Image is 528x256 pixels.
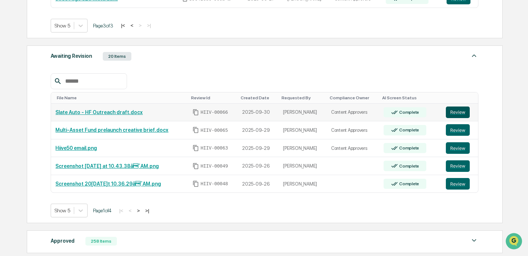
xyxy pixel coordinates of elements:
div: Awaiting Revision [51,51,92,61]
span: Data Lookup [14,105,46,112]
button: > [135,208,142,214]
button: Start new chat [123,57,132,66]
button: > [136,22,144,29]
img: 1746055101610-c473b297-6a78-478c-a979-82029cc54cd1 [7,55,20,68]
div: Complete [398,164,419,169]
td: Content Approvers [327,104,379,122]
a: Powered byPylon [51,122,88,128]
a: Screenshot 20[DATE]t 10.36.29â¯AM.png [55,181,161,187]
a: 🔎Data Lookup [4,102,48,115]
span: Copy Id [193,109,199,116]
span: HIIV-00066 [200,109,228,115]
div: Complete [398,181,419,186]
span: Page 1 of 4 [93,208,111,213]
span: HIIV-00048 [200,181,228,187]
div: Toggle SortBy [282,95,324,100]
button: >| [145,22,153,29]
div: Toggle SortBy [57,95,185,100]
span: HIIV-00049 [200,163,228,169]
td: [PERSON_NAME] [279,139,327,157]
span: Preclearance [14,91,47,98]
td: 2025-09-29 [238,139,279,157]
div: Toggle SortBy [241,95,276,100]
button: < [128,22,136,29]
button: Review [446,160,470,172]
div: Toggle SortBy [191,95,235,100]
span: Copy Id [193,163,199,169]
div: 🖐️ [7,92,13,97]
div: 🔎 [7,105,13,111]
div: Complete [398,146,419,151]
span: HIIV-00065 [200,127,228,133]
img: caret [470,51,478,60]
div: 258 Items [85,237,117,246]
span: Attestations [60,91,90,98]
td: 2025-09-26 [238,157,279,175]
a: Hiive50 email.png [55,145,97,151]
td: 2025-09-30 [238,104,279,122]
a: Multi-Asset Fund prelaunch creative brief.docx [55,127,168,133]
div: Complete [398,127,419,133]
td: [PERSON_NAME] [279,175,327,193]
a: 🗄️Attestations [50,88,93,101]
td: 2025-09-29 [238,121,279,139]
a: Review [446,124,474,136]
td: Content Approvers [327,121,379,139]
td: Content Approvers [327,139,379,157]
td: [PERSON_NAME] [279,104,327,122]
button: Review [446,124,470,136]
button: < [127,208,134,214]
span: Copy Id [193,145,199,151]
td: [PERSON_NAME] [279,121,327,139]
div: Start new chat [25,55,119,62]
p: How can we help? [7,15,132,27]
a: Review [446,107,474,118]
div: Toggle SortBy [382,95,438,100]
div: Complete [398,110,419,115]
div: We're available if you need us! [25,62,92,68]
span: Copy Id [193,127,199,133]
div: Approved [51,236,75,246]
button: |< [119,22,127,29]
a: Review [446,178,474,190]
div: Toggle SortBy [447,95,475,100]
a: 🖐️Preclearance [4,88,50,101]
span: Page 3 of 3 [93,23,113,29]
iframe: Open customer support [505,232,524,252]
button: Review [446,142,470,154]
div: Toggle SortBy [330,95,376,100]
button: Review [446,178,470,190]
span: HIIV-00063 [200,145,228,151]
td: 2025-09-26 [238,175,279,193]
button: Review [446,107,470,118]
button: >| [143,208,151,214]
div: 🗄️ [52,92,58,97]
a: Slate Auto - HF Outreach draft.docx [55,109,143,115]
button: |< [117,208,125,214]
span: Pylon [72,122,88,128]
a: Review [446,160,474,172]
div: 20 Items [103,52,131,61]
a: Screenshot [DATE] at 10.43.38â¯AM.png [55,163,159,169]
span: Copy Id [193,181,199,187]
td: [PERSON_NAME] [279,157,327,175]
img: caret [470,236,478,245]
a: Review [446,142,474,154]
